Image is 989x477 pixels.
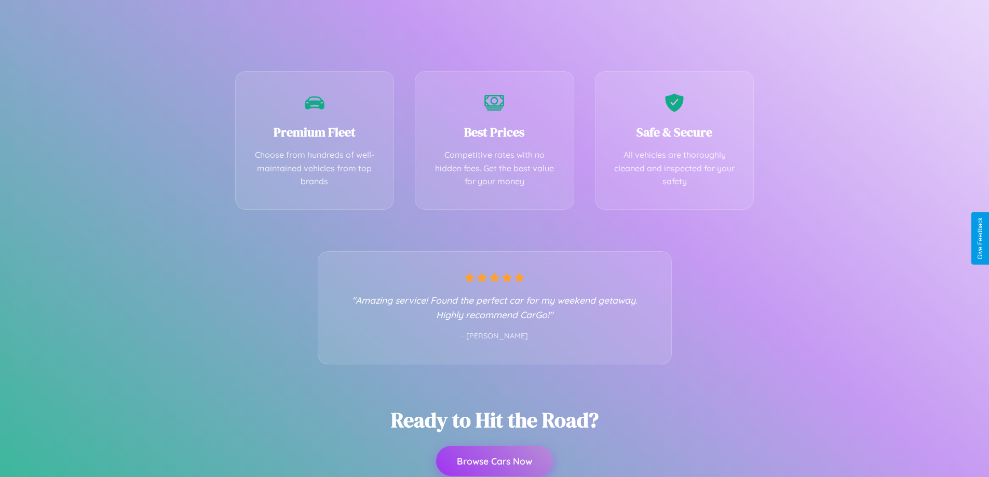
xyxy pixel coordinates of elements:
h3: Premium Fleet [251,124,378,141]
h3: Best Prices [431,124,558,141]
h3: Safe & Secure [611,124,738,141]
p: "Amazing service! Found the perfect car for my weekend getaway. Highly recommend CarGo!" [339,293,651,322]
button: Browse Cars Now [436,446,553,476]
p: - [PERSON_NAME] [339,330,651,343]
p: All vehicles are thoroughly cleaned and inspected for your safety [611,148,738,188]
h2: Ready to Hit the Road? [391,406,599,434]
p: Competitive rates with no hidden fees. Get the best value for your money [431,148,558,188]
div: Give Feedback [977,217,984,260]
p: Choose from hundreds of well-maintained vehicles from top brands [251,148,378,188]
